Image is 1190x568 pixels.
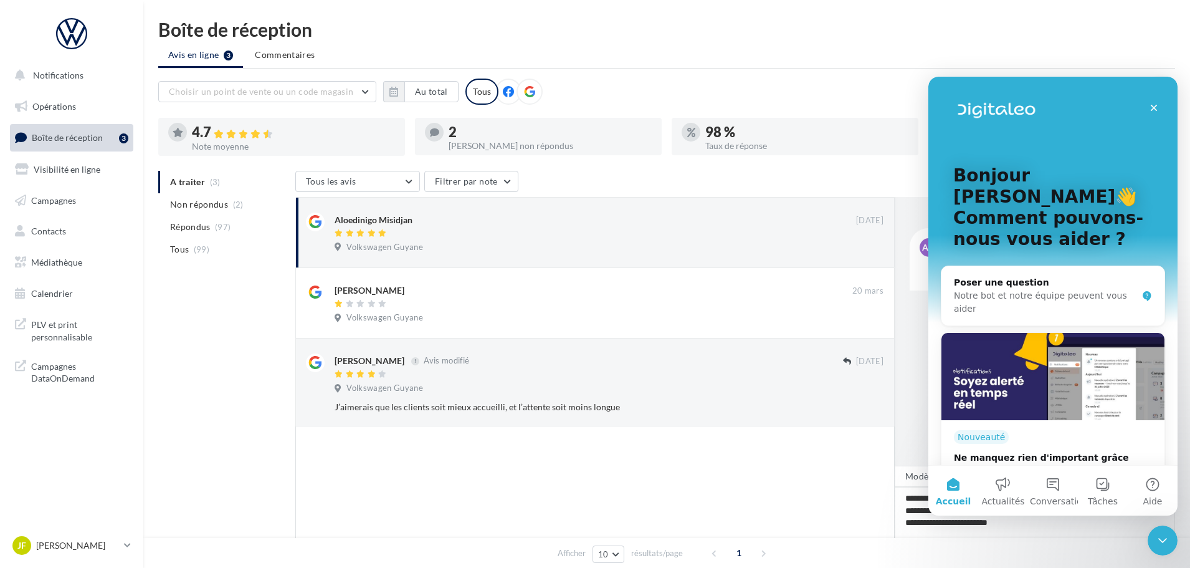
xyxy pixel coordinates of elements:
span: Commentaires [255,49,315,61]
span: Opérations [32,101,76,112]
div: Ne manquez rien d'important grâce à l'onglet "Notifications" 🔔 [26,375,201,401]
a: Boîte de réception3 [7,124,136,151]
span: 1 [729,543,749,563]
span: Volkswagen Guyane [346,383,423,394]
span: JF [17,539,26,552]
a: Campagnes DataOnDemand [7,353,136,390]
div: Taux de réponse [705,142,908,150]
span: Médiathèque [31,257,82,267]
iframe: Intercom live chat [928,77,1178,516]
div: 3 [119,133,128,143]
div: Fermer [214,20,237,42]
div: Nouveauté [26,354,80,367]
button: Au total [383,81,459,102]
div: Boîte de réception [158,20,1175,39]
span: Campagnes DataOnDemand [31,358,128,385]
span: Volkswagen Guyane [346,242,423,253]
a: PLV et print personnalisable [7,311,136,348]
span: Visibilité en ligne [34,164,100,175]
span: 20 mars [852,286,883,297]
button: Choisir un point de vente ou un code magasin [158,81,376,102]
span: PLV et print personnalisable [31,316,128,343]
div: 2 [449,125,652,139]
iframe: Intercom live chat [1148,526,1178,556]
button: Filtrer par note [424,171,518,192]
span: AM [922,241,936,254]
button: 10 [593,546,624,563]
div: [PERSON_NAME] [335,355,404,367]
div: Ne manquez rien d'important grâce à l'onglet "Notifications" 🔔NouveautéNe manquez rien d'importan... [12,256,237,440]
div: 98 % [705,125,908,139]
a: JF [PERSON_NAME] [10,534,133,557]
span: Notifications [33,70,83,80]
button: Modèle de réponse [895,466,1003,487]
span: [DATE] [856,356,883,367]
span: Afficher [558,547,586,559]
button: Actualités [50,389,100,439]
span: Contacts [31,226,66,236]
div: Tous [465,79,498,105]
a: Contacts [7,218,136,244]
a: Calendrier [7,281,136,307]
span: [DATE] [856,215,883,226]
button: Au total [404,81,459,102]
div: J’aimerais que les clients soit mieux accueilli, et l’attente soit moins longue [335,401,802,413]
span: Tous les avis [306,176,356,186]
span: Aide [215,420,234,429]
a: Visibilité en ligne [7,156,136,183]
span: Boîte de réception [32,132,103,143]
span: (2) [233,200,244,209]
span: Calendrier [31,288,73,299]
p: [PERSON_NAME] [36,539,119,552]
span: Conversations [102,420,164,429]
span: Choisir un point de vente ou un code magasin [169,86,353,97]
span: (97) [215,222,231,232]
div: Note moyenne [192,142,395,151]
a: Campagnes [7,188,136,214]
span: résultats/page [631,547,683,559]
span: Répondus [170,221,211,233]
img: Ne manquez rien d'important grâce à l'onglet "Notifications" 🔔 [13,256,236,344]
span: Actualités [53,420,96,429]
span: Volkswagen Guyane [346,312,423,324]
div: 4.7 [192,125,395,140]
div: Aloedinigo Misidjan [335,214,412,226]
span: Campagnes [31,195,76,205]
span: 10 [598,549,609,559]
span: Tous [170,243,189,256]
button: Tous les avis [295,171,420,192]
span: Tâches [159,420,189,429]
span: Accueil [7,420,43,429]
div: [PERSON_NAME] non répondus [449,142,652,150]
div: [PERSON_NAME] [335,284,404,297]
span: Avis modifié [424,356,469,366]
a: Opérations [7,94,136,120]
span: Non répondus [170,198,228,211]
button: Notifications [7,62,131,89]
a: Médiathèque [7,249,136,276]
span: (99) [194,244,209,254]
button: Conversations [100,389,150,439]
button: Aide [199,389,249,439]
button: Tâches [150,389,199,439]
